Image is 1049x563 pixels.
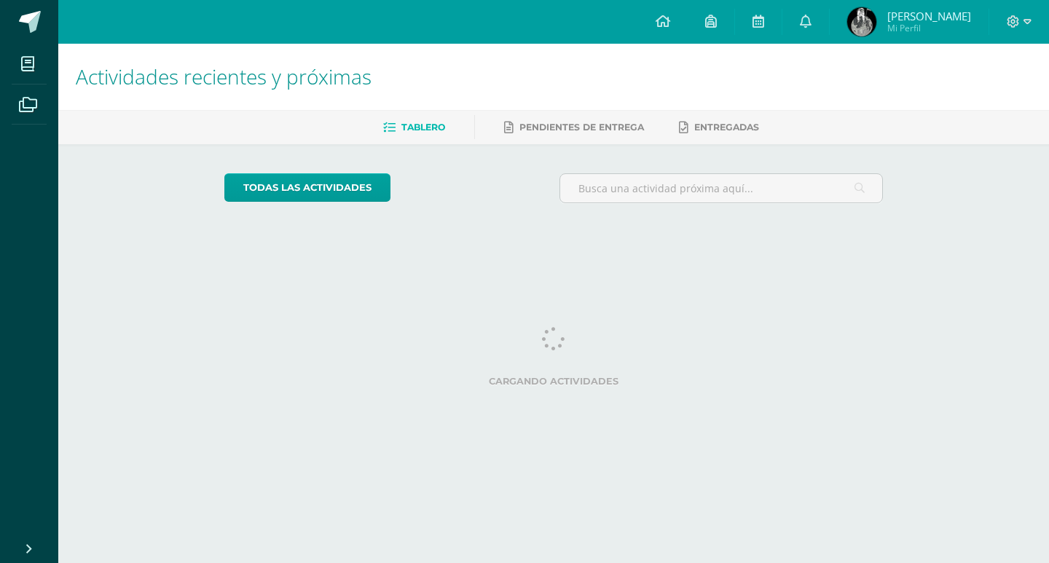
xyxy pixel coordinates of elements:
[519,122,644,133] span: Pendientes de entrega
[679,116,759,139] a: Entregadas
[887,22,971,34] span: Mi Perfil
[887,9,971,23] span: [PERSON_NAME]
[504,116,644,139] a: Pendientes de entrega
[560,174,883,202] input: Busca una actividad próxima aquí...
[694,122,759,133] span: Entregadas
[847,7,876,36] img: 754f3bfcfd47dba35c29fb52944f04ed.png
[224,173,390,202] a: todas las Actividades
[224,376,884,387] label: Cargando actividades
[383,116,445,139] a: Tablero
[76,63,372,90] span: Actividades recientes y próximas
[401,122,445,133] span: Tablero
